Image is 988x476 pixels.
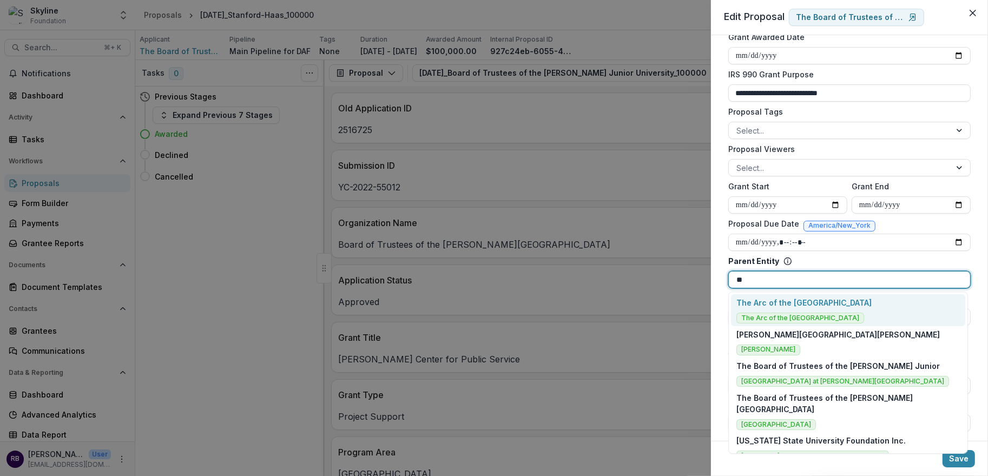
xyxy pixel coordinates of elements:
label: Proposal Due Date [728,218,799,229]
label: IRS 990 Grant Purpose [728,69,964,80]
p: Parent Entity [728,255,779,267]
a: The Board of Trustees of the [PERSON_NAME][GEOGRAPHIC_DATA] [789,9,924,26]
label: Grant Awarded Date [728,31,964,43]
label: Proposal Tags [728,106,964,117]
span: [GEOGRAPHIC_DATA] at [PERSON_NAME][GEOGRAPHIC_DATA] [736,376,949,387]
span: Edit Proposal [724,11,785,22]
span: [GEOGRAPHIC_DATA] [736,419,816,430]
button: Save [943,450,975,467]
button: Close [964,4,982,22]
p: [PERSON_NAME][GEOGRAPHIC_DATA][PERSON_NAME] [736,329,940,340]
label: Grant Start [728,181,841,192]
span: America/New_York [808,222,871,229]
label: Proposal Viewers [728,143,964,155]
span: [US_STATE] State University Foundation, lnc. [736,451,889,461]
label: Grant End [852,181,964,192]
p: The Board of Trustees of the [PERSON_NAME] Junior [736,360,940,372]
p: The Arc of the [GEOGRAPHIC_DATA] [736,297,872,308]
p: The Board of Trustees of the [PERSON_NAME][GEOGRAPHIC_DATA] [736,392,960,415]
p: [US_STATE] State University Foundation Inc. [736,435,906,446]
span: The Arc of the [GEOGRAPHIC_DATA] [736,313,864,323]
span: [PERSON_NAME] [736,345,800,355]
p: The Board of Trustees of the [PERSON_NAME][GEOGRAPHIC_DATA] [796,13,904,22]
